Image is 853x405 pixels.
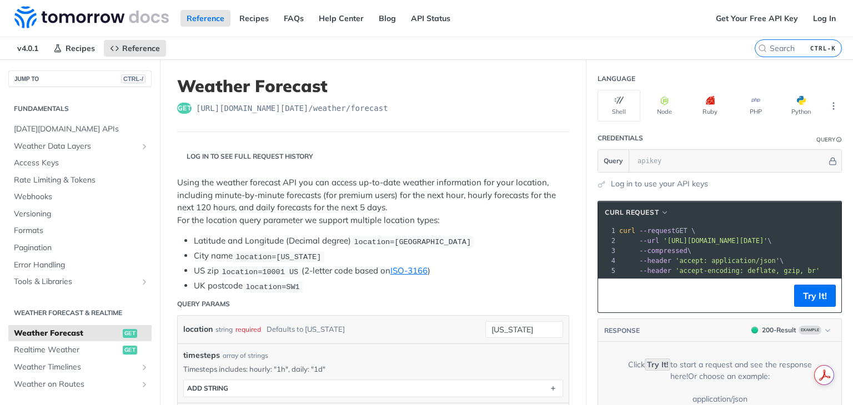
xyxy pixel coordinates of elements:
span: Access Keys [14,158,149,169]
div: Log in to see full request history [177,151,313,161]
a: FAQs [278,10,310,27]
a: Rate Limiting & Tokens [8,172,152,189]
button: Python [780,90,822,121]
span: location=SW1 [245,282,299,291]
i: Information [836,137,842,143]
span: \ [619,237,772,245]
a: Reference [104,40,166,57]
div: 2 [598,236,617,246]
button: Shell [598,90,640,121]
span: get [123,346,137,355]
span: Formats [14,225,149,236]
button: More Languages [825,98,842,114]
span: \ [619,247,691,255]
a: Weather on RoutesShow subpages for Weather on Routes [8,376,152,393]
button: JUMP TOCTRL-/ [8,70,152,87]
a: [DATE][DOMAIN_NAME] APIs [8,121,152,138]
a: Reference [180,10,230,27]
span: location=[US_STATE] [235,252,321,261]
svg: More ellipsis [829,101,839,111]
span: --url [639,237,659,245]
span: Webhooks [14,191,149,202]
span: [DATE][DOMAIN_NAME] APIs [14,124,149,135]
span: get [123,329,137,338]
span: Rate Limiting & Tokens [14,175,149,186]
button: Query [598,150,629,172]
a: Blog [373,10,402,27]
div: QueryInformation [816,135,842,144]
a: Recipes [47,40,101,57]
a: Versioning [8,206,152,222]
h2: Fundamentals [8,104,152,114]
span: Query [604,156,623,166]
span: CTRL-/ [121,74,145,83]
div: array of strings [223,351,268,361]
span: Tools & Libraries [14,276,137,287]
kbd: CTRL-K [807,43,839,54]
span: timesteps [183,350,220,361]
a: Weather TimelinesShow subpages for Weather Timelines [8,359,152,376]
a: Webhooks [8,189,152,205]
span: location=10001 US [222,267,298,276]
button: Show subpages for Weather on Routes [140,380,149,389]
span: cURL Request [605,207,659,217]
a: Error Handling [8,257,152,274]
span: '[URL][DOMAIN_NAME][DATE]' [663,237,767,245]
h2: Weather Forecast & realtime [8,308,152,318]
img: Tomorrow.io Weather API Docs [14,6,169,28]
a: Pagination [8,240,152,256]
span: Example [799,326,821,335]
button: Show subpages for Weather Data Layers [140,142,149,151]
label: location [183,321,213,337]
div: 4 [598,256,617,266]
span: Versioning [14,209,149,220]
div: 3 [598,246,617,256]
a: Tools & LibrariesShow subpages for Tools & Libraries [8,274,152,290]
button: Ruby [689,90,731,121]
span: --request [639,227,675,235]
a: Formats [8,222,152,239]
button: Show subpages for Weather Timelines [140,363,149,372]
div: Credentials [598,133,643,143]
p: Timesteps includes: hourly: "1h", daily: "1d" [183,364,563,374]
input: apikey [632,150,827,172]
span: Realtime Weather [14,345,120,356]
li: Latitude and Longitude (Decimal degree) [194,235,569,247]
span: GET \ [619,227,695,235]
span: --header [639,267,671,275]
span: https://api.tomorrow.io/v4/weather/forecast [196,103,388,114]
span: v4.0.1 [11,40,44,57]
span: 'accept: application/json' [675,257,780,265]
div: 5 [598,266,617,276]
div: 1 [598,226,617,236]
a: ISO-3166 [390,265,428,276]
li: City name [194,250,569,262]
li: UK postcode [194,280,569,292]
a: Log In [807,10,842,27]
button: cURL Request [601,207,673,218]
span: Recipes [66,43,95,53]
span: location=[GEOGRAPHIC_DATA] [354,237,471,246]
button: ADD string [184,380,563,397]
span: Weather Forecast [14,328,120,339]
a: Get Your Free API Key [710,10,804,27]
a: API Status [405,10,456,27]
svg: Search [758,44,767,53]
div: Defaults to [US_STATE] [267,321,345,337]
a: Access Keys [8,155,152,171]
button: PHP [734,90,777,121]
a: Recipes [233,10,275,27]
a: Weather Data LayersShow subpages for Weather Data Layers [8,138,152,155]
button: Copy to clipboard [604,287,619,304]
button: Node [643,90,686,121]
span: --header [639,257,671,265]
button: 200200-ResultExample [746,325,836,336]
a: Log in to use your API keys [611,178,708,190]
a: Help Center [313,10,370,27]
code: Try It! [645,358,670,371]
span: get [177,103,192,114]
span: 200 [751,327,758,333]
span: curl [619,227,635,235]
button: Try It! [794,285,836,307]
div: string [215,321,233,337]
